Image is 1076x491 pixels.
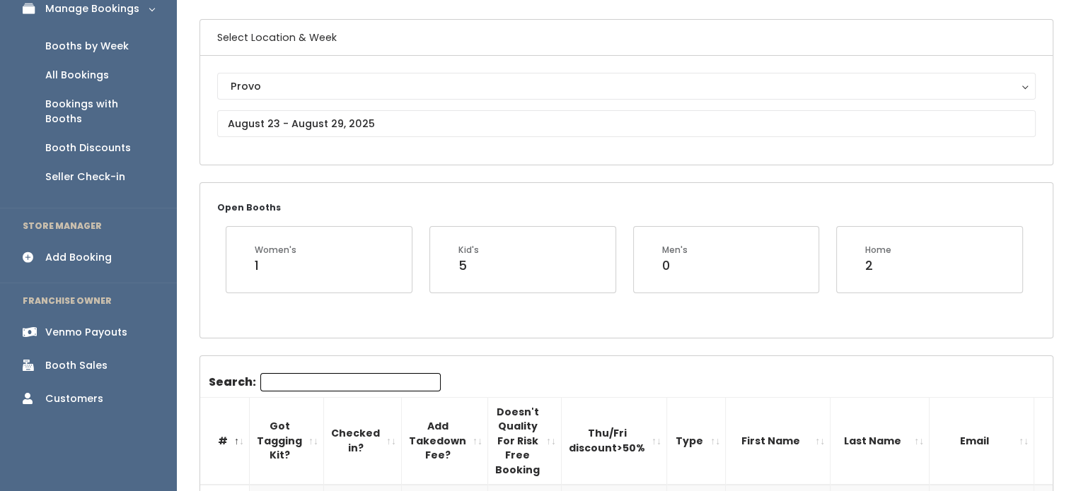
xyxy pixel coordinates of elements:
th: Doesn't Quality For Risk Free Booking : activate to sort column ascending [488,397,562,485]
div: Home [865,244,891,256]
input: August 23 - August 29, 2025 [217,110,1036,137]
th: First Name: activate to sort column ascending [726,397,831,485]
th: Add Takedown Fee?: activate to sort column ascending [402,397,488,485]
th: #: activate to sort column descending [200,397,250,485]
div: Booth Sales [45,358,108,373]
th: Checked in?: activate to sort column ascending [324,397,402,485]
div: Women's [255,244,296,256]
th: Got Tagging Kit?: activate to sort column ascending [250,397,324,485]
button: Provo [217,73,1036,100]
div: Venmo Payouts [45,325,127,340]
small: Open Booths [217,201,281,213]
label: Search: [209,373,441,391]
th: Email: activate to sort column ascending [930,397,1034,485]
h6: Select Location & Week [200,20,1053,56]
div: Seller Check-in [45,170,125,184]
div: Booth Discounts [45,141,131,155]
div: Men's [662,244,688,256]
div: 1 [255,256,296,275]
div: 5 [458,256,479,275]
th: Last Name: activate to sort column ascending [831,397,930,485]
div: Kid's [458,244,479,256]
input: Search: [260,373,441,391]
th: Type: activate to sort column ascending [667,397,726,485]
div: Bookings with Booths [45,97,154,126]
div: Customers [45,391,103,406]
div: 0 [662,256,688,275]
th: Thu/Fri discount&gt;50%: activate to sort column ascending [562,397,667,485]
div: All Bookings [45,68,109,83]
div: Manage Bookings [45,1,139,16]
div: Add Booking [45,250,112,265]
div: Provo [231,78,1022,94]
div: 2 [865,256,891,275]
div: Booths by Week [45,39,129,54]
